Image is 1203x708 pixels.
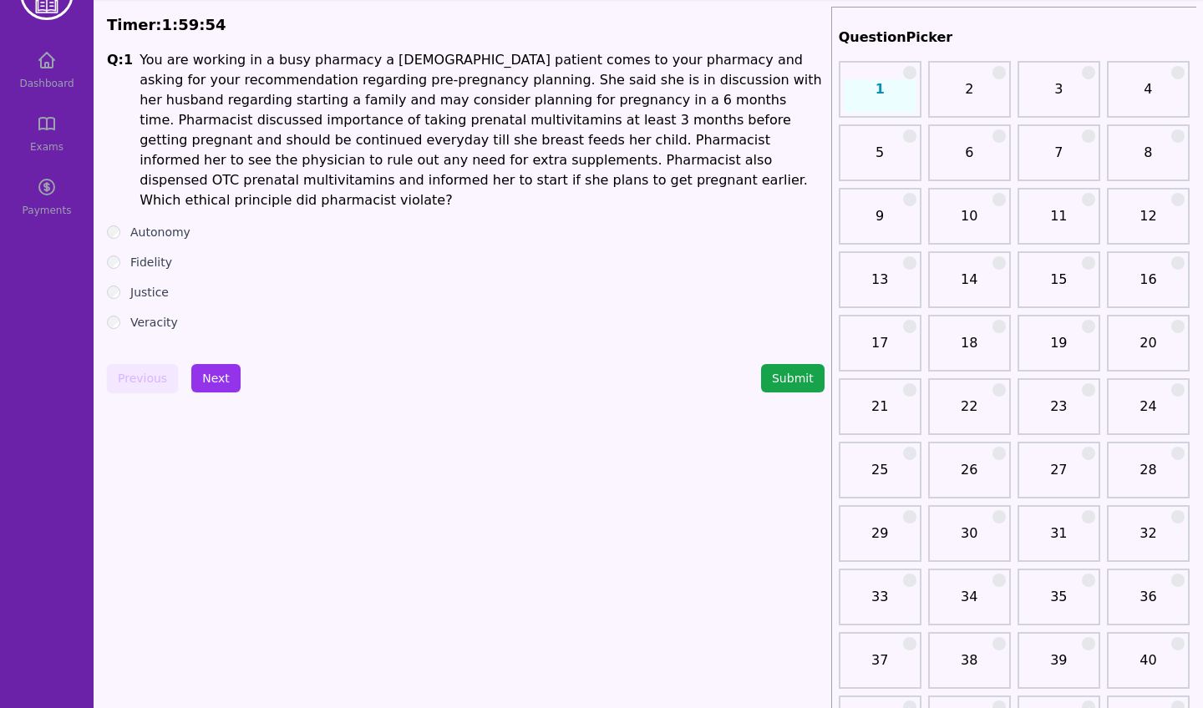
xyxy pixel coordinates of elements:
h1: You are working in a busy pharmacy a [DEMOGRAPHIC_DATA] patient comes to your pharmacy and asking... [140,50,825,210]
a: 35 [1023,587,1095,620]
a: 12 [1112,206,1185,240]
button: Submit [761,364,825,392]
label: Fidelity [130,254,172,271]
span: 1 [162,16,173,33]
a: 11 [1023,206,1095,240]
label: Justice [130,284,169,301]
h1: Q: 1 [107,50,133,210]
a: 2 [933,79,1006,113]
a: 34 [933,587,1006,620]
span: 54 [206,16,226,33]
label: Veracity [130,314,178,331]
a: 10 [933,206,1006,240]
a: 31 [1023,523,1095,557]
a: 20 [1112,333,1185,367]
a: 7 [1023,143,1095,176]
a: 27 [1023,460,1095,493]
a: 4 [1112,79,1185,113]
a: 16 [1112,270,1185,303]
div: Timer: : : [107,13,825,37]
a: 33 [844,587,916,620]
a: 22 [933,397,1006,430]
a: 40 [1112,650,1185,684]
a: 21 [844,397,916,430]
label: Autonomy [130,224,190,240]
a: 26 [933,460,1006,493]
a: 9 [844,206,916,240]
a: 23 [1023,397,1095,430]
a: 6 [933,143,1006,176]
a: 17 [844,333,916,367]
a: 32 [1112,523,1185,557]
a: 30 [933,523,1006,557]
a: 39 [1023,650,1095,684]
a: 13 [844,270,916,303]
span: 59 [178,16,199,33]
a: 29 [844,523,916,557]
a: 38 [933,650,1006,684]
h2: QuestionPicker [839,28,1190,48]
a: 19 [1023,333,1095,367]
a: 14 [933,270,1006,303]
a: 25 [844,460,916,493]
a: 28 [1112,460,1185,493]
a: 18 [933,333,1006,367]
a: 8 [1112,143,1185,176]
a: 3 [1023,79,1095,113]
a: 1 [844,79,916,113]
a: 37 [844,650,916,684]
a: 5 [844,143,916,176]
button: Next [191,364,241,392]
a: 24 [1112,397,1185,430]
a: 15 [1023,270,1095,303]
a: 36 [1112,587,1185,620]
